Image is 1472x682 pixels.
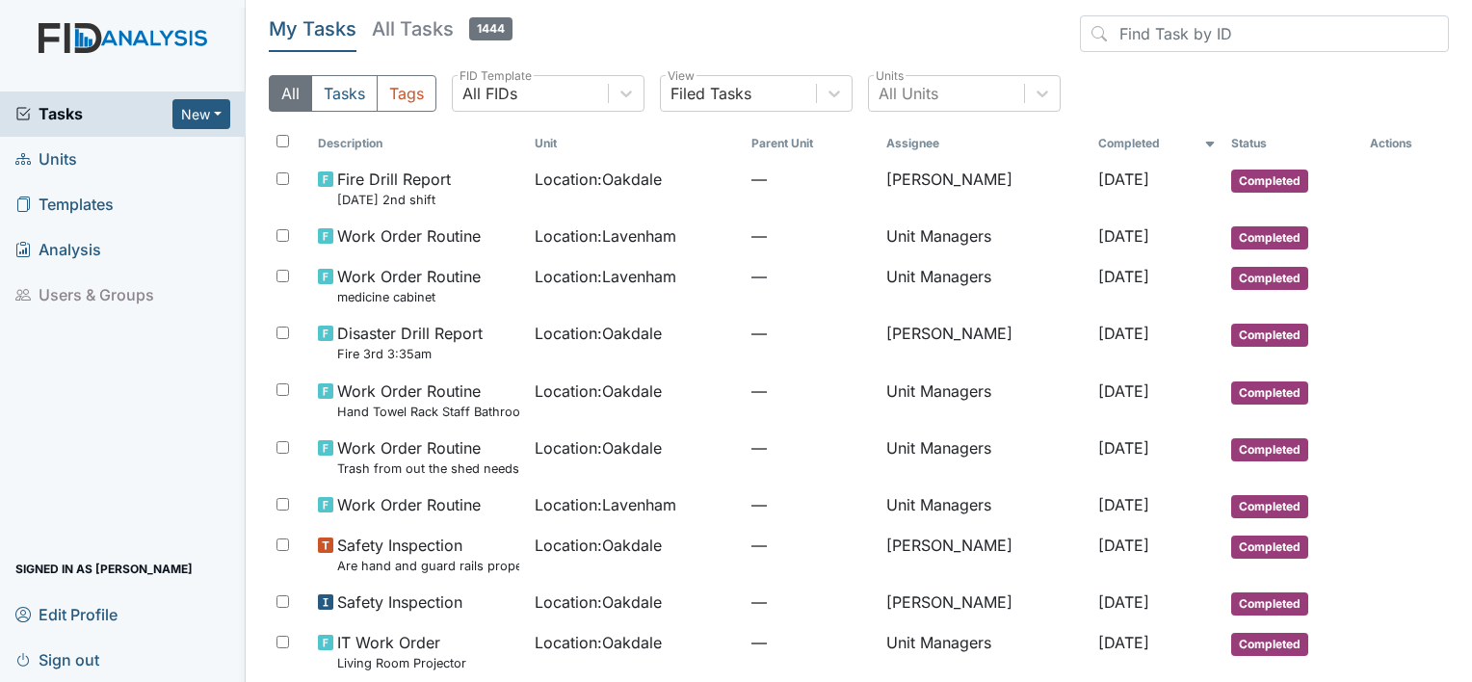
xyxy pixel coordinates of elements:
td: [PERSON_NAME] [879,314,1091,371]
span: Location : Oakdale [535,631,662,654]
span: Completed [1231,381,1308,405]
h5: All Tasks [372,15,513,42]
span: [DATE] [1098,592,1149,612]
span: Location : Lavenham [535,493,676,516]
span: 1444 [469,17,513,40]
td: [PERSON_NAME] [879,526,1091,583]
span: IT Work Order Living Room Projector [337,631,466,672]
span: — [751,590,870,614]
td: Unit Managers [879,217,1091,257]
span: Templates [15,190,114,220]
span: [DATE] [1098,633,1149,652]
span: Location : Oakdale [535,534,662,557]
span: Signed in as [PERSON_NAME] [15,554,193,584]
span: — [751,436,870,459]
td: Unit Managers [879,485,1091,526]
th: Assignee [879,127,1091,160]
span: Location : Oakdale [535,168,662,191]
span: Completed [1231,495,1308,518]
button: Tags [377,75,436,112]
input: Find Task by ID [1080,15,1449,52]
td: Unit Managers [879,257,1091,314]
span: — [751,493,870,516]
span: — [751,265,870,288]
span: Work Order Routine [337,493,481,516]
th: Toggle SortBy [527,127,744,160]
span: — [751,322,870,345]
span: Work Order Routine medicine cabinet [337,265,481,306]
span: Completed [1231,324,1308,347]
span: Work Order Routine Hand Towel Rack Staff Bathroom [337,380,519,421]
span: Completed [1231,170,1308,193]
a: Tasks [15,102,172,125]
th: Toggle SortBy [744,127,878,160]
h5: My Tasks [269,15,356,42]
small: [DATE] 2nd shift [337,191,451,209]
button: New [172,99,230,129]
input: Toggle All Rows Selected [276,135,289,147]
td: [PERSON_NAME] [879,583,1091,623]
span: Completed [1231,267,1308,290]
span: [DATE] [1098,226,1149,246]
div: Filed Tasks [670,82,751,105]
span: Location : Lavenham [535,224,676,248]
span: Location : Oakdale [535,590,662,614]
th: Toggle SortBy [310,127,527,160]
span: [DATE] [1098,536,1149,555]
td: Unit Managers [879,429,1091,485]
span: — [751,224,870,248]
span: Units [15,144,77,174]
td: [PERSON_NAME] [879,160,1091,217]
small: Living Room Projector [337,654,466,672]
small: medicine cabinet [337,288,481,306]
td: Unit Managers [879,623,1091,680]
small: Are hand and guard rails properly installed? [337,557,519,575]
span: Analysis [15,235,101,265]
span: [DATE] [1098,495,1149,514]
span: [DATE] [1098,267,1149,286]
small: Fire 3rd 3:35am [337,345,483,363]
button: All [269,75,312,112]
span: Location : Lavenham [535,265,676,288]
span: Safety Inspection Are hand and guard rails properly installed? [337,534,519,575]
span: — [751,631,870,654]
span: [DATE] [1098,438,1149,458]
span: Completed [1231,226,1308,249]
span: Location : Oakdale [535,322,662,345]
span: Sign out [15,644,99,674]
span: Completed [1231,536,1308,559]
div: All Units [879,82,938,105]
span: [DATE] [1098,324,1149,343]
span: Work Order Routine [337,224,481,248]
th: Toggle SortBy [1223,127,1362,160]
small: Trash from out the shed needs to be hauled off [337,459,519,478]
span: Work Order Routine Trash from out the shed needs to be hauled off [337,436,519,478]
button: Tasks [311,75,378,112]
div: All FIDs [462,82,517,105]
span: Fire Drill Report 8.13.25 2nd shift [337,168,451,209]
span: [DATE] [1098,170,1149,189]
span: — [751,168,870,191]
td: Unit Managers [879,372,1091,429]
span: Disaster Drill Report Fire 3rd 3:35am [337,322,483,363]
small: Hand Towel Rack Staff Bathroom [337,403,519,421]
span: Completed [1231,592,1308,616]
th: Toggle SortBy [1091,127,1223,160]
span: Completed [1231,633,1308,656]
span: Completed [1231,438,1308,461]
th: Actions [1362,127,1449,160]
span: Location : Oakdale [535,380,662,403]
div: Type filter [269,75,436,112]
span: Edit Profile [15,599,118,629]
span: — [751,380,870,403]
span: Safety Inspection [337,590,462,614]
span: Location : Oakdale [535,436,662,459]
span: [DATE] [1098,381,1149,401]
span: — [751,534,870,557]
